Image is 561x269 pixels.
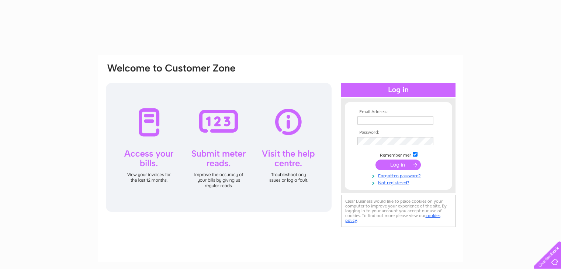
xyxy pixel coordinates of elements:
a: cookies policy [345,213,440,223]
input: Submit [375,160,421,170]
th: Email Address: [356,109,441,115]
td: Remember me? [356,151,441,158]
th: Password: [356,130,441,135]
div: Clear Business would like to place cookies on your computer to improve your experience of the sit... [341,195,456,227]
a: Not registered? [357,179,441,186]
a: Forgotten password? [357,172,441,179]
